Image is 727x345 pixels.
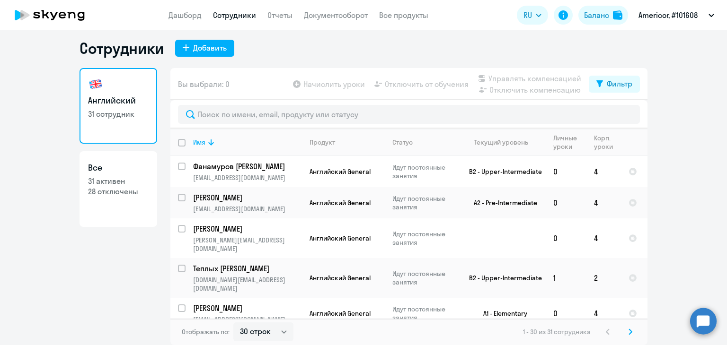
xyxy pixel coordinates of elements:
[546,156,586,187] td: 0
[80,39,164,58] h1: Сотрудники
[193,224,301,234] a: [PERSON_NAME]
[304,10,368,20] a: Документооборот
[310,234,371,242] span: Английский General
[310,198,371,207] span: Английский General
[523,9,532,21] span: RU
[517,6,548,25] button: RU
[586,258,621,298] td: 2
[193,192,300,203] p: [PERSON_NAME]
[392,194,457,211] p: Идут постоянные занятия
[88,176,149,186] p: 31 активен
[193,303,301,313] a: [PERSON_NAME]
[392,230,457,247] p: Идут постоянные занятия
[193,138,205,147] div: Имя
[584,9,609,21] div: Баланс
[88,77,103,92] img: english
[193,224,300,234] p: [PERSON_NAME]
[553,134,586,151] div: Личные уроки
[178,78,230,90] span: Вы выбрали: 0
[168,10,202,20] a: Дашборд
[638,9,698,21] p: Americor, #101608
[88,186,149,197] p: 28 отключены
[310,274,371,282] span: Английский General
[379,10,428,20] a: Все продукты
[607,78,632,89] div: Фильтр
[193,173,301,182] p: [EMAIL_ADDRESS][DOMAIN_NAME]
[80,151,157,227] a: Все31 активен28 отключены
[310,167,371,176] span: Английский General
[474,138,528,147] div: Текущий уровень
[88,109,149,119] p: 31 сотрудник
[586,156,621,187] td: 4
[594,134,614,151] div: Корп. уроки
[546,298,586,329] td: 0
[193,161,301,172] a: Фанамуров [PERSON_NAME]
[310,309,371,318] span: Английский General
[80,68,157,144] a: Английский31 сотрудник
[392,138,413,147] div: Статус
[546,258,586,298] td: 1
[310,138,384,147] div: Продукт
[465,138,545,147] div: Текущий уровень
[193,303,300,313] p: [PERSON_NAME]
[594,134,621,151] div: Корп. уроки
[310,138,335,147] div: Продукт
[586,187,621,218] td: 4
[546,187,586,218] td: 0
[182,328,230,336] span: Отображать по:
[589,76,640,93] button: Фильтр
[193,263,300,274] p: Теплых [PERSON_NAME]
[553,134,580,151] div: Личные уроки
[193,161,300,172] p: Фанамуров [PERSON_NAME]
[392,163,457,180] p: Идут постоянные занятия
[613,10,622,20] img: balance
[175,40,234,57] button: Добавить
[193,42,227,53] div: Добавить
[458,187,546,218] td: A2 - Pre-Intermediate
[193,263,301,274] a: Теплых [PERSON_NAME]
[392,269,457,286] p: Идут постоянные занятия
[586,218,621,258] td: 4
[213,10,256,20] a: Сотрудники
[458,156,546,187] td: B2 - Upper-Intermediate
[458,298,546,329] td: A1 - Elementary
[392,305,457,322] p: Идут постоянные занятия
[586,298,621,329] td: 4
[193,192,301,203] a: [PERSON_NAME]
[193,315,301,324] p: [EMAIL_ADDRESS][DOMAIN_NAME]
[88,95,149,107] h3: Английский
[178,105,640,124] input: Поиск по имени, email, продукту или статусу
[546,218,586,258] td: 0
[523,328,591,336] span: 1 - 30 из 31 сотрудника
[193,205,301,213] p: [EMAIL_ADDRESS][DOMAIN_NAME]
[634,4,719,26] button: Americor, #101608
[578,6,628,25] button: Балансbalance
[392,138,457,147] div: Статус
[193,236,301,253] p: [PERSON_NAME][EMAIL_ADDRESS][DOMAIN_NAME]
[193,276,301,293] p: [DOMAIN_NAME][EMAIL_ADDRESS][DOMAIN_NAME]
[88,162,149,174] h3: Все
[458,258,546,298] td: B2 - Upper-Intermediate
[193,138,301,147] div: Имя
[267,10,293,20] a: Отчеты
